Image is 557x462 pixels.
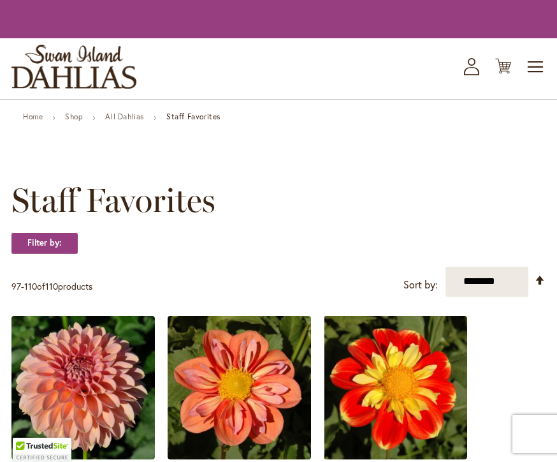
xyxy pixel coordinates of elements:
[324,450,467,462] a: POOH
[166,112,221,121] strong: Staff Favorites
[11,316,155,459] img: Cupcake
[324,316,467,459] img: POOH
[11,181,215,220] span: Staff Favorites
[24,280,37,292] span: 110
[11,276,92,297] p: - of products
[45,280,58,292] span: 110
[11,45,136,89] a: store logo
[168,316,311,459] img: GIGGLES
[11,232,78,254] strong: Filter by:
[10,417,45,452] iframe: Launch Accessibility Center
[168,450,311,462] a: GIGGLES
[65,112,83,121] a: Shop
[11,280,21,292] span: 97
[23,112,43,121] a: Home
[11,450,155,462] a: Cupcake
[403,273,438,297] label: Sort by:
[105,112,144,121] a: All Dahlias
